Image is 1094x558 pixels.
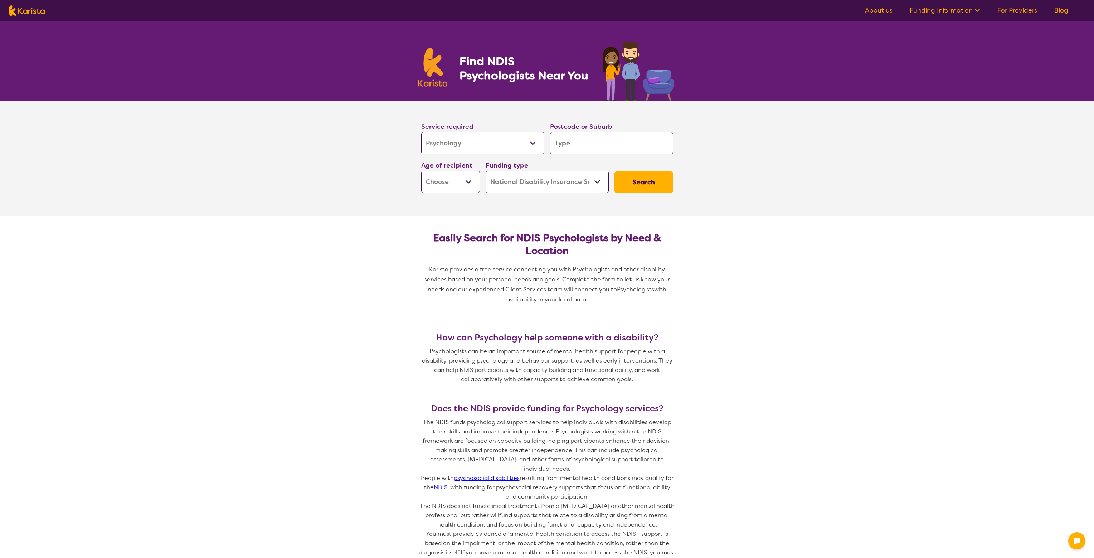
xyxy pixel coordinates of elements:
p: The NDIS funds psychological support services to help individuals with disabilities develop their... [418,418,676,474]
a: For Providers [997,6,1037,15]
span: fund supports that relate to a disability arising from a mental health condition, and focus on bu... [437,511,671,528]
span: Karista provides a free service connecting you with Psychologists and other disability services b... [424,266,671,293]
label: Funding type [486,161,528,170]
h3: Does the NDIS provide funding for Psychology services? [418,403,676,413]
label: Age of recipient [421,161,472,170]
a: About us [865,6,893,15]
img: Karista logo [9,5,45,16]
a: NDIS [434,484,447,491]
a: Blog [1054,6,1068,15]
img: Karista logo [418,48,448,87]
img: psychology [600,39,676,101]
label: Service required [421,122,473,131]
a: Funding Information [910,6,980,15]
input: Type [550,132,673,154]
label: Postcode or Suburb [550,122,612,131]
h2: Easily Search for NDIS Psychologists by Need & Location [427,232,667,257]
p: People with resulting from mental health conditions may qualify for the , with funding for psycho... [418,474,676,501]
h1: Find NDIS Psychologists Near You [460,54,592,83]
span: You must provide evidence of a mental health condition to access the NDIS - support is based on t... [419,530,671,556]
span: Psychologists [617,286,654,293]
p: The NDIS does not fund clinical treatments from a [MEDICAL_DATA] or other mental health professio... [418,501,676,529]
p: Psychologists can be an important source of mental health support for people with a disability, p... [418,347,676,384]
button: Search [614,171,673,193]
a: psychosocial disabilities [454,474,520,482]
h3: How can Psychology help someone with a disability? [418,333,676,343]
